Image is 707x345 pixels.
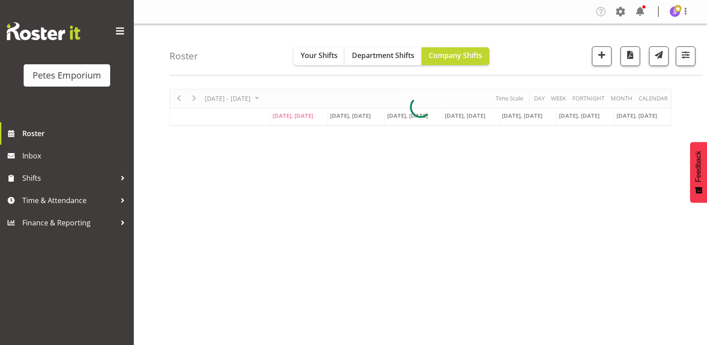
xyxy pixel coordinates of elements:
[22,194,116,207] span: Time & Attendance
[690,142,707,203] button: Feedback - Show survey
[294,47,345,65] button: Your Shifts
[22,149,129,162] span: Inbox
[22,216,116,229] span: Finance & Reporting
[592,46,612,66] button: Add a new shift
[695,151,703,182] span: Feedback
[22,127,129,140] span: Roster
[301,50,338,60] span: Your Shifts
[422,47,489,65] button: Company Shifts
[7,22,80,40] img: Rosterit website logo
[22,171,116,185] span: Shifts
[670,6,680,17] img: janelle-jonkers702.jpg
[352,50,414,60] span: Department Shifts
[170,51,198,61] h4: Roster
[649,46,669,66] button: Send a list of all shifts for the selected filtered period to all rostered employees.
[33,69,101,82] div: Petes Emporium
[676,46,695,66] button: Filter Shifts
[620,46,640,66] button: Download a PDF of the roster according to the set date range.
[345,47,422,65] button: Department Shifts
[429,50,482,60] span: Company Shifts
